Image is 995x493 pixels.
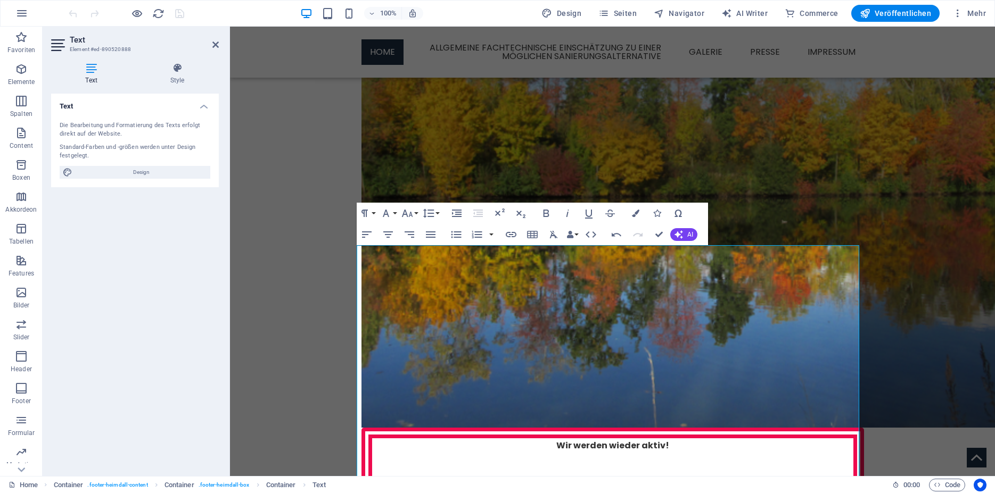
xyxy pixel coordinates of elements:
h2: Text [70,35,219,45]
button: Design [537,5,586,22]
button: Unordered List [446,224,466,245]
span: 00 00 [903,479,920,491]
span: AI Writer [721,8,768,19]
h4: Style [136,63,219,85]
p: Spalten [10,110,32,118]
span: . footer-heimdall-content [87,479,147,491]
p: Favoriten [7,46,35,54]
p: Formular [8,429,35,437]
button: Bold (Ctrl+B) [536,203,556,224]
button: Data Bindings [565,224,580,245]
button: Underline (Ctrl+U) [579,203,599,224]
button: Special Characters [668,203,688,224]
button: Clear Formatting [544,224,564,245]
button: Line Height [421,203,441,224]
span: Commerce [785,8,838,19]
span: Klick zum Auswählen. Doppelklick zum Bearbeiten [165,479,194,491]
a: Klick, um Auswahl aufzuheben. Doppelklick öffnet Seitenverwaltung [9,479,38,491]
button: reload [152,7,165,20]
h6: 100% [380,7,397,20]
span: Navigator [654,8,704,19]
button: AI Writer [717,5,772,22]
button: AI [670,228,697,241]
button: Usercentrics [974,479,986,491]
strong: Wir werden wieder aktiv! [326,413,439,425]
button: Subscript [511,203,531,224]
button: Align Justify [421,224,441,245]
button: 100% [364,7,402,20]
button: Mehr [948,5,990,22]
p: Tabellen [9,237,34,246]
p: Elemente [8,78,35,86]
button: Decrease Indent [468,203,488,224]
button: Font Family [378,203,398,224]
h4: Text [51,63,136,85]
p: Header [11,365,32,373]
div: Design (Strg+Alt+Y) [537,5,586,22]
i: Bei Größenänderung Zoomstufe automatisch an das gewählte Gerät anpassen. [408,9,417,18]
button: Align Right [399,224,420,245]
span: . footer-heimdall-box [199,479,250,491]
p: Bilder [13,301,30,310]
span: Klick zum Auswählen. Doppelklick zum Bearbeiten [266,479,296,491]
button: Paragraph Format [357,203,377,224]
span: Seiten [598,8,637,19]
button: Seiten [594,5,641,22]
h6: Session-Zeit [892,479,920,491]
button: Superscript [489,203,509,224]
p: Boxen [12,173,30,182]
button: Redo (Ctrl+Shift+Z) [628,224,648,245]
p: Footer [12,397,31,405]
nav: breadcrumb [54,479,326,491]
span: Code [934,479,960,491]
button: Veröffentlichen [851,5,940,22]
p: Slider [13,333,30,341]
span: Klick zum Auswählen. Doppelklick zum Bearbeiten [54,479,84,491]
button: Font Size [399,203,420,224]
p: Content [10,141,33,150]
button: Increase Indent [447,203,467,224]
button: Icons [647,203,667,224]
span: AI [687,231,693,238]
p: Marketing [6,461,36,469]
button: Ordered List [487,224,496,245]
button: HTML [581,224,601,245]
button: Insert Table [522,224,542,245]
span: Design [76,166,207,179]
i: Seite neu laden [152,7,165,20]
span: Design [541,8,581,19]
button: Navigator [649,5,709,22]
button: Insert Link [501,224,521,245]
button: Ordered List [467,224,487,245]
button: Klicke hier, um den Vorschau-Modus zu verlassen [130,7,143,20]
span: Mehr [952,8,986,19]
button: Strikethrough [600,203,620,224]
button: Commerce [780,5,843,22]
button: Code [929,479,965,491]
span: : [911,481,912,489]
h3: Element #ed-890520888 [70,45,198,54]
button: Undo (Ctrl+Z) [606,224,627,245]
span: Klick zum Auswählen. Doppelklick zum Bearbeiten [313,479,326,491]
button: Align Center [378,224,398,245]
button: Design [60,166,210,179]
div: Die Bearbeitung und Formatierung des Texts erfolgt direkt auf der Website. [60,121,210,139]
button: Align Left [357,224,377,245]
div: Standard-Farben und -größen werden unter Design festgelegt. [60,143,210,161]
button: Confirm (Ctrl+⏎) [649,224,669,245]
span: Veröffentlichen [860,8,931,19]
p: Akkordeon [5,205,37,214]
button: Colors [626,203,646,224]
h4: Text [51,94,219,113]
button: Italic (Ctrl+I) [557,203,578,224]
p: Features [9,269,34,278]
